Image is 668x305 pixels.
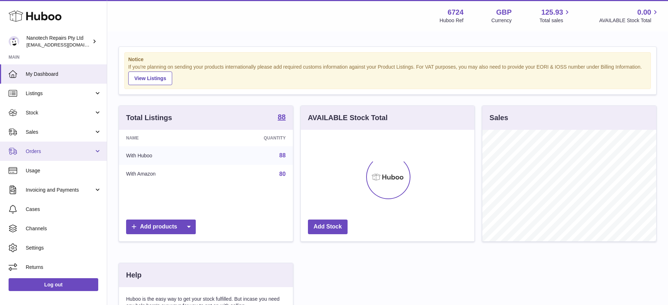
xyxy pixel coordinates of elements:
div: If you're planning on sending your products internationally please add required customs informati... [128,64,647,85]
span: 0.00 [637,8,651,17]
strong: 6724 [448,8,464,17]
span: AVAILABLE Stock Total [599,17,659,24]
span: Orders [26,148,94,155]
th: Name [119,130,214,146]
span: Cases [26,206,101,213]
div: Huboo Ref [440,17,464,24]
strong: 88 [278,113,285,120]
span: Stock [26,109,94,116]
a: 0.00 AVAILABLE Stock Total [599,8,659,24]
span: Returns [26,264,101,271]
span: Settings [26,245,101,251]
span: Channels [26,225,101,232]
a: 88 [278,113,285,122]
a: Add Stock [308,220,348,234]
a: 80 [279,171,286,177]
span: Total sales [539,17,571,24]
div: Currency [492,17,512,24]
h3: AVAILABLE Stock Total [308,113,388,123]
a: 88 [279,152,286,158]
strong: GBP [496,8,512,17]
span: Usage [26,167,101,174]
span: Invoicing and Payments [26,187,94,193]
a: Log out [9,278,98,291]
span: [EMAIL_ADDRESS][DOMAIN_NAME] [26,42,105,48]
span: Listings [26,90,94,97]
h3: Help [126,270,141,280]
a: View Listings [128,72,172,85]
strong: Notice [128,56,647,63]
div: Nanotech Repairs Pty Ltd [26,35,91,48]
span: Sales [26,129,94,136]
h3: Total Listings [126,113,172,123]
a: Add products [126,220,196,234]
span: My Dashboard [26,71,101,78]
span: 125.93 [541,8,563,17]
a: 125.93 Total sales [539,8,571,24]
img: info@nanotechrepairs.com [9,36,19,47]
td: With Huboo [119,146,214,165]
h3: Sales [489,113,508,123]
td: With Amazon [119,165,214,183]
th: Quantity [214,130,293,146]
